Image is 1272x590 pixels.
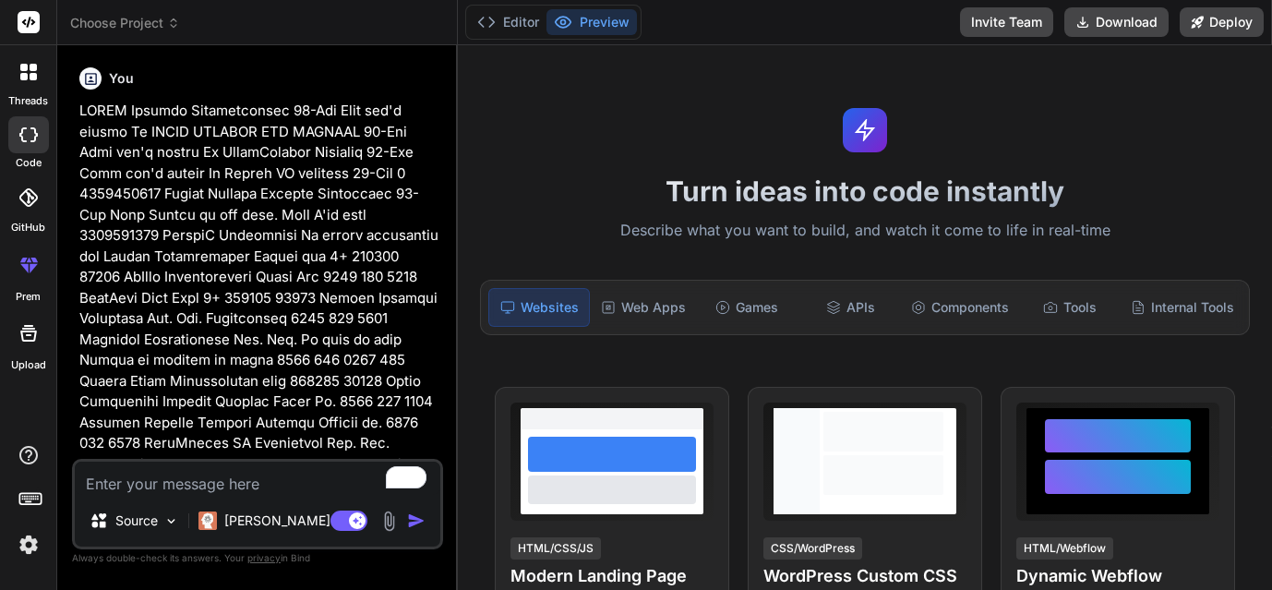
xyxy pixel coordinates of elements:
[1064,7,1169,37] button: Download
[109,69,134,88] h6: You
[546,9,637,35] button: Preview
[70,14,180,32] span: Choose Project
[1180,7,1264,37] button: Deploy
[247,552,281,563] span: privacy
[8,93,48,109] label: threads
[800,288,900,327] div: APIs
[16,289,41,305] label: prem
[1123,288,1242,327] div: Internal Tools
[198,512,217,530] img: Claude 4 Sonnet
[594,288,693,327] div: Web Apps
[72,549,443,567] p: Always double-check its answers. Your in Bind
[16,155,42,171] label: code
[469,175,1261,208] h1: Turn ideas into code instantly
[960,7,1053,37] button: Invite Team
[697,288,797,327] div: Games
[763,563,966,589] h4: WordPress Custom CSS
[11,357,46,373] label: Upload
[13,529,44,560] img: settings
[470,9,546,35] button: Editor
[115,512,158,530] p: Source
[763,537,862,560] div: CSS/WordPress
[1016,537,1113,560] div: HTML/Webflow
[510,563,714,589] h4: Modern Landing Page
[407,512,426,530] img: icon
[224,512,362,530] p: [PERSON_NAME] 4 S..
[904,288,1016,327] div: Components
[378,511,400,532] img: attachment
[469,219,1261,243] p: Describe what you want to build, and watch it come to life in real-time
[75,462,440,495] textarea: To enrich screen reader interactions, please activate Accessibility in Grammarly extension settings
[163,513,179,529] img: Pick Models
[11,220,45,235] label: GitHub
[1020,288,1120,327] div: Tools
[510,537,601,560] div: HTML/CSS/JS
[488,288,590,327] div: Websites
